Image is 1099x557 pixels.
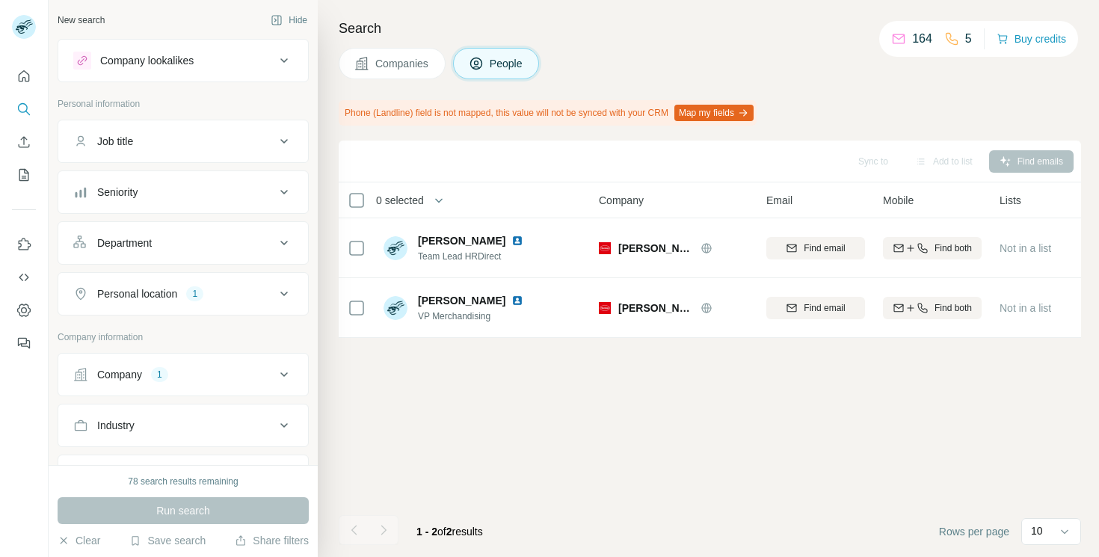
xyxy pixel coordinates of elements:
[437,526,446,538] span: of
[128,475,238,488] div: 78 search results remaining
[12,63,36,90] button: Quick start
[97,286,177,301] div: Personal location
[1031,523,1043,538] p: 10
[766,297,865,319] button: Find email
[58,43,308,79] button: Company lookalikes
[1000,302,1051,314] span: Not in a list
[12,297,36,324] button: Dashboard
[618,241,693,256] span: [PERSON_NAME]
[58,533,100,548] button: Clear
[674,105,754,121] button: Map my fields
[58,330,309,344] p: Company information
[418,310,541,323] span: VP Merchandising
[935,241,972,255] span: Find both
[58,357,308,393] button: Company1
[804,301,845,315] span: Find email
[97,134,133,149] div: Job title
[384,236,407,260] img: Avatar
[939,524,1009,539] span: Rows per page
[599,193,644,208] span: Company
[129,533,206,548] button: Save search
[418,250,541,263] span: Team Lead HRDirect
[58,458,308,494] button: HQ location
[599,302,611,314] img: Logo of Henkel
[511,235,523,247] img: LinkedIn logo
[418,293,505,308] span: [PERSON_NAME]
[58,13,105,27] div: New search
[766,193,792,208] span: Email
[376,193,424,208] span: 0 selected
[384,296,407,320] img: Avatar
[446,526,452,538] span: 2
[883,297,982,319] button: Find both
[12,161,36,188] button: My lists
[490,56,524,71] span: People
[186,287,203,301] div: 1
[883,237,982,259] button: Find both
[766,237,865,259] button: Find email
[804,241,845,255] span: Find email
[416,526,437,538] span: 1 - 2
[260,9,318,31] button: Hide
[97,367,142,382] div: Company
[965,30,972,48] p: 5
[599,242,611,254] img: Logo of Henkel
[997,28,1066,49] button: Buy credits
[58,174,308,210] button: Seniority
[58,225,308,261] button: Department
[12,330,36,357] button: Feedback
[12,129,36,156] button: Enrich CSV
[100,53,194,68] div: Company lookalikes
[618,301,693,316] span: [PERSON_NAME]
[375,56,430,71] span: Companies
[97,418,135,433] div: Industry
[12,96,36,123] button: Search
[97,185,138,200] div: Seniority
[339,100,757,126] div: Phone (Landline) field is not mapped, this value will not be synced with your CRM
[511,295,523,307] img: LinkedIn logo
[339,18,1081,39] h4: Search
[1000,193,1021,208] span: Lists
[418,233,505,248] span: [PERSON_NAME]
[58,276,308,312] button: Personal location1
[58,123,308,159] button: Job title
[58,407,308,443] button: Industry
[935,301,972,315] span: Find both
[235,533,309,548] button: Share filters
[97,236,152,250] div: Department
[58,97,309,111] p: Personal information
[12,231,36,258] button: Use Surfe on LinkedIn
[912,30,932,48] p: 164
[416,526,483,538] span: results
[12,264,36,291] button: Use Surfe API
[1000,242,1051,254] span: Not in a list
[883,193,914,208] span: Mobile
[151,368,168,381] div: 1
